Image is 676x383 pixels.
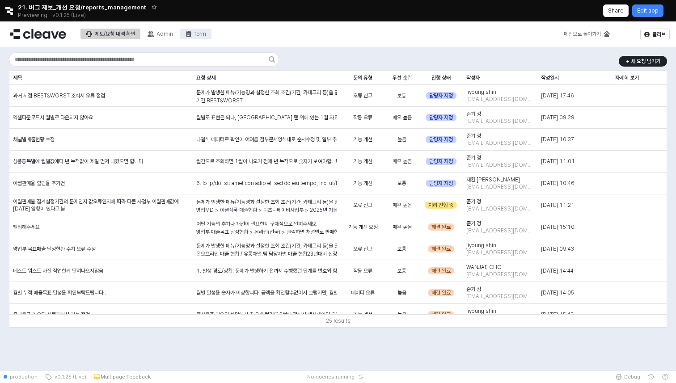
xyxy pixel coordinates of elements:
[150,3,159,12] button: Add app to favorites
[196,179,337,187] div: 6. lo ip/do: sit amet con adip eli sed do eiu tempo, inci ut/lab etd mag ali eni. (a: 0. min 40v ...
[196,250,337,258] p: 온오프라인 매출 현황 / 유통채널,팀,담당자별 매출 현황
[393,74,412,81] span: 우선 순위
[13,289,106,296] span: 월별 누적 매출목표 달성율 확인부탁드립니다..
[307,251,393,257] span: 23년대비 신장액 표기 오류 수정해 주세요.
[466,88,496,96] span: jiyoung shin
[18,3,146,12] span: 21. 버그 제보_개선 요청/reports_management
[466,307,496,315] span: jiyoung shin
[541,74,559,81] span: 작성일시
[13,198,189,212] span: 이월판매율 집계설정기간의 문제인지 값오류인지에 따라 다른 사업부 이월판매값에 [DATE] 영향이 있다고 봄
[541,223,575,231] span: [DATE] 15:10
[466,249,534,256] span: [EMAIL_ADDRESS][DOMAIN_NAME]
[353,245,372,253] span: 오류 신고
[156,31,173,37] div: Admin
[348,223,378,231] span: 기능 개선 요청
[393,223,412,231] span: 매우 높음
[353,74,372,81] span: 문의 유형
[142,29,178,39] button: Admin
[196,267,337,275] div: 1. 발생 경로/상황: 문제가 발생하기 전까지 수행했던 단계를 번호와 함께 자세히 설명하거나, 제안하는 기능/개선이 필요한 상황을 설명해 주세요. (예: 1. 날짜를 [DAT...
[428,202,453,209] span: 처리 진행 중
[353,114,372,121] span: 작동 오류
[397,92,406,99] span: 보통
[13,114,93,121] span: 엑셀다운로드시 월별로 다운되지 않아요
[13,74,22,81] span: 제목
[541,202,575,209] span: [DATE] 11:21
[626,58,660,65] p: + 새 요청 남기기
[13,267,103,274] span: 베스트 워스트 사진 작업한게 딸려나오지않음
[466,110,481,118] span: 준기 정
[353,136,372,143] span: 기능 개선
[624,373,640,380] span: Debug
[95,31,135,37] div: 제보/요청 내역 확인
[466,242,496,249] span: jiyoung shin
[196,228,337,236] p: 영업부 매출목표 달성현황 > 온라인(전국) > 클릭하면 채널별로 판매현황이 나와야하는데 아래와 같이 기존 통합매출만 보임
[632,4,663,17] button: Edit app
[397,267,406,274] span: 보통
[466,183,534,190] span: [EMAIL_ADDRESS][DOMAIN_NAME]
[541,114,575,121] span: [DATE] 09:29
[541,158,575,165] span: [DATE] 11:01
[541,92,574,99] span: [DATE] 17:46
[307,373,355,380] span: No queries running
[353,158,372,165] span: 기능 개선
[326,316,351,325] div: 25 results
[608,7,624,14] p: Share
[196,157,337,165] div: 월간으로 조회하면 1월이 나오기 전에 년 누적으로 숫자가 보여야합니다..
[196,74,215,81] span: 요청 상세
[397,136,406,143] span: 높음
[13,223,40,231] span: 빨리해주세요
[541,311,574,318] span: [DATE] 15:43
[431,223,451,231] span: 해결 완료
[18,9,91,21] div: Previewing v0.1.25 (Live)
[13,311,90,318] span: 출산용품 리오더 시뮬레이션 기능 점검
[541,136,574,143] span: [DATE] 10:37
[431,245,451,253] span: 해결 완료
[466,205,534,212] span: [EMAIL_ADDRESS][DOMAIN_NAME]
[397,311,406,318] span: 높음
[196,88,337,326] div: 문제가 발생한 메뉴/기능명과 설정한 조회 조건(기간, 카테고리 등)을 알려주세요. 구체적으로 어떤 수치나 현상이 잘못되었고, 왜 오류라고 생각하시는지 설명해주세요. 올바른 결...
[196,289,337,297] div: 월별 달성율 숫자가 이상합니다. 금액을 확인할수없어서 그렇지만, 월별 달성율 숫자 재확인해주셨으면 합니다.
[196,220,337,375] div: 어떤 기능의 추가나 개선이 필요한지 구체적으로 알려주세요. 개선이 필요한 이유와 개선 후 어떤 업무에 활용할 예정인지 설명해주세요. 최종적으로 어떤 형태의 기능이나 결과가 나...
[466,154,481,161] span: 준기 정
[397,289,406,296] span: 높음
[13,92,105,99] span: 과거 시점 BEST&WORST 조회시 오류 점검
[393,158,412,165] span: 매우 높음
[10,373,38,380] span: production
[13,158,146,165] span: 상품종목별에 월별값에다 년 누적값이 제일 먼저 나왔으면 합니다..
[196,311,337,319] div: 출산용품 리오더 화면에서 총 8개 컬러를 3번에 걸쳐서 생산데이터 요청 & 시뮬레이션 클릭 하였는데 시뮬레이션 화면에 가면 마지막으로 클릭한 제품만 보입니다. 마지막에 한 컬...
[351,289,375,296] span: 데이터 오류
[431,289,451,296] span: 해결 완료
[9,314,667,327] div: Table toolbar
[615,74,639,81] span: 자세히 보기
[429,158,453,165] span: 담당자 지정
[196,135,337,143] div: 나열식 데이터로 확인이 어려움 첨부문서양식대로 순서수정 및 일부 추가필요 구분자별 컬러 추가 구분해주세요(시인성) --
[429,136,453,143] span: 담당자 지정
[52,373,86,380] span: v0.1.25 (Live)
[603,4,629,17] button: Share app
[466,139,534,147] span: [EMAIL_ADDRESS][DOMAIN_NAME]
[194,31,206,37] div: form
[13,136,55,143] span: 채널별매출현황 수정
[196,114,337,122] div: 월별로 표현은 되나, [GEOGRAPHIC_DATA] 맨 위에 있는 1월 자료만 다운로드 됨
[356,374,365,379] button: Reset app state
[466,271,534,278] span: [EMAIL_ADDRESS][DOMAIN_NAME]
[466,264,502,271] span: WANJAE CHO
[466,198,481,205] span: 준기 정
[637,7,659,14] p: Edit app
[47,9,91,21] button: Releases and History
[353,202,372,209] span: 오류 신고
[80,29,140,39] button: 제보/요청 내역 확인
[466,227,534,234] span: [EMAIL_ADDRESS][DOMAIN_NAME]
[558,29,615,39] button: 메인으로 돌아가기
[652,31,666,38] p: 클리브
[180,29,211,39] button: form
[393,114,412,121] span: 매우 높음
[393,202,412,209] span: 매우 높음
[644,370,658,383] button: History
[466,286,481,293] span: 준기 정
[431,267,451,274] span: 해결 완료
[466,132,481,139] span: 준기 정
[429,114,453,121] span: 담당자 지정
[658,370,672,383] button: Help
